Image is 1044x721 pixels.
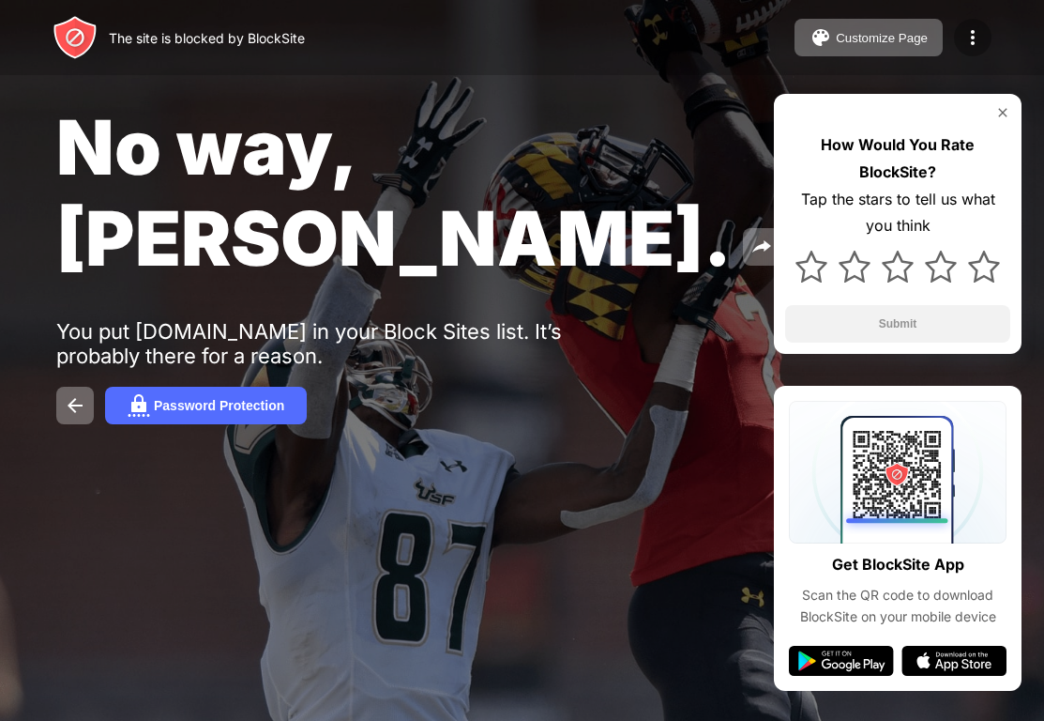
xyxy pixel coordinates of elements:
[64,394,86,417] img: back.svg
[154,398,284,413] div: Password Protection
[56,319,636,368] div: You put [DOMAIN_NAME] in your Block Sites list. It’s probably there for a reason.
[789,585,1006,627] div: Scan the QR code to download BlockSite on your mobile device
[882,251,914,283] img: star.svg
[785,186,1010,240] div: Tap the stars to tell us what you think
[785,131,1010,186] div: How Would You Rate BlockSite?
[128,394,150,417] img: password.svg
[56,101,732,284] span: No way, [PERSON_NAME].
[809,26,832,49] img: pallet.svg
[750,236,773,258] img: share.svg
[105,387,307,424] button: Password Protection
[839,251,870,283] img: star.svg
[961,26,984,49] img: menu-icon.svg
[836,31,928,45] div: Customize Page
[968,251,1000,283] img: star.svg
[925,251,957,283] img: star.svg
[109,30,305,46] div: The site is blocked by BlockSite
[794,19,943,56] button: Customize Page
[832,551,964,578] div: Get BlockSite App
[785,305,1010,343] button: Submit
[795,251,827,283] img: star.svg
[995,105,1010,120] img: rate-us-close.svg
[789,646,894,676] img: google-play.svg
[53,15,98,60] img: header-logo.svg
[901,646,1006,676] img: app-store.svg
